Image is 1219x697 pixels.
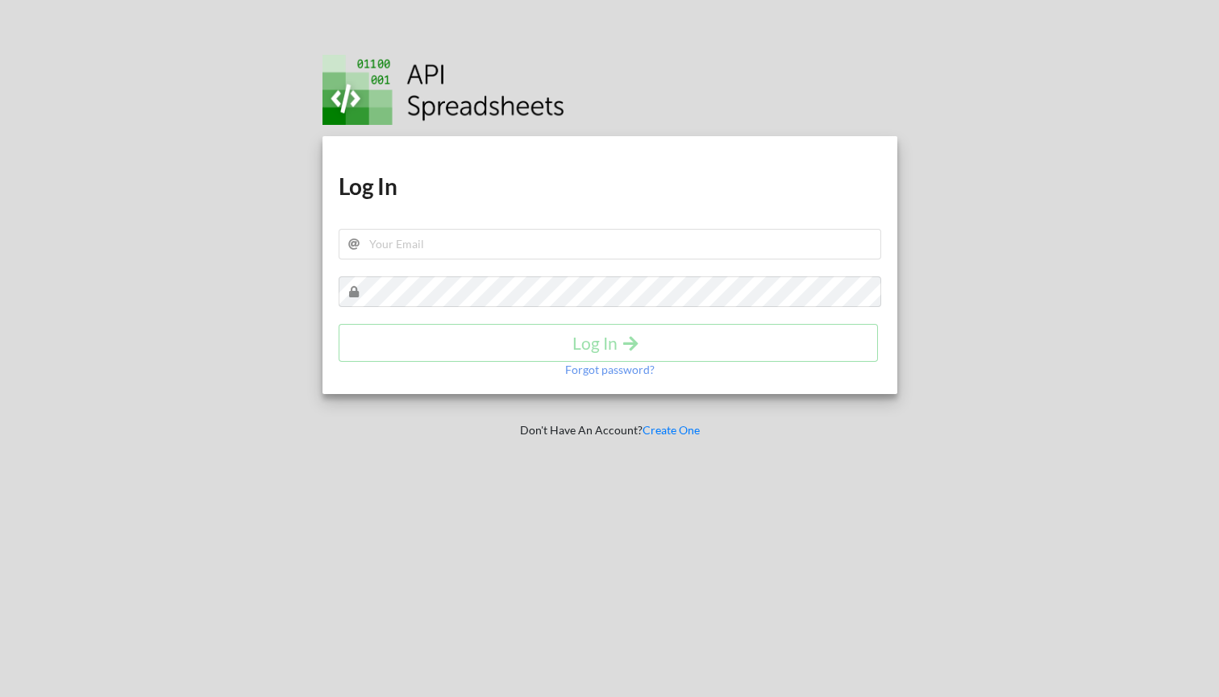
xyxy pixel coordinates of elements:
[339,172,881,201] h1: Log In
[565,362,655,378] p: Forgot password?
[643,423,700,437] a: Create One
[311,422,909,438] p: Don't Have An Account?
[339,229,881,259] input: Your Email
[322,55,564,125] img: Logo.png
